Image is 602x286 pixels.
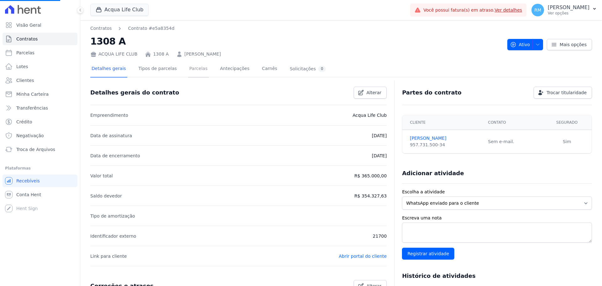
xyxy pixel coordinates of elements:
[3,60,77,73] a: Lotes
[423,7,522,13] span: Você possui fatura(s) em atraso.
[484,130,542,154] td: Sem e-mail.
[90,212,135,220] p: Tipo de amortização
[90,172,113,180] p: Valor total
[402,89,462,96] h3: Partes do contrato
[560,41,587,48] span: Mais opções
[90,232,136,240] p: Identificador externo
[3,175,77,187] a: Recebíveis
[5,165,75,172] div: Plataformas
[290,66,326,72] div: Solicitações
[510,39,530,50] span: Ativo
[3,88,77,100] a: Minha Carteira
[402,272,475,280] h3: Histórico de atividades
[373,232,387,240] p: 21700
[188,61,209,78] a: Parcelas
[3,19,77,31] a: Visão Geral
[547,89,587,96] span: Trocar titularidade
[288,61,327,78] a: Solicitações0
[90,34,502,48] h2: 1308 A
[402,215,592,221] label: Escreva uma nota
[402,248,454,260] input: Registrar atividade
[16,91,49,97] span: Minha Carteira
[3,46,77,59] a: Parcelas
[402,170,464,177] h3: Adicionar atividade
[261,61,278,78] a: Carnês
[526,1,602,19] button: RM [PERSON_NAME] Ver opções
[16,63,28,70] span: Lotes
[3,116,77,128] a: Crédito
[339,254,387,259] a: Abrir portal do cliente
[3,188,77,201] a: Conta Hent
[16,36,38,42] span: Contratos
[3,102,77,114] a: Transferências
[372,152,387,159] p: [DATE]
[534,8,541,12] span: RM
[90,111,128,119] p: Empreendimento
[16,119,32,125] span: Crédito
[542,115,592,130] th: Segurado
[367,89,382,96] span: Alterar
[90,25,502,32] nav: Breadcrumb
[372,132,387,139] p: [DATE]
[90,25,174,32] nav: Breadcrumb
[495,8,522,13] a: Ver detalhes
[3,74,77,87] a: Clientes
[542,130,592,154] td: Sim
[402,189,592,195] label: Escolha a atividade
[90,132,132,139] p: Data de assinatura
[184,51,221,57] a: [PERSON_NAME]
[548,4,589,11] p: [PERSON_NAME]
[128,25,174,32] a: Contrato #e5a8354d
[318,66,326,72] div: 0
[354,87,387,99] a: Alterar
[16,22,41,28] span: Visão Geral
[90,61,127,78] a: Detalhes gerais
[219,61,251,78] a: Antecipações
[16,146,55,153] span: Troca de Arquivos
[90,25,112,32] a: Contratos
[354,192,387,200] p: R$ 354.327,63
[16,50,34,56] span: Parcelas
[410,142,480,148] div: 957.731.500-34
[352,111,387,119] p: Acqua Life Club
[153,51,169,57] a: 1308 A
[16,192,41,198] span: Conta Hent
[410,135,480,142] a: [PERSON_NAME]
[16,77,34,84] span: Clientes
[90,4,149,16] button: Acqua Life Club
[90,192,122,200] p: Saldo devedor
[90,89,179,96] h3: Detalhes gerais do contrato
[548,11,589,16] p: Ver opções
[137,61,178,78] a: Tipos de parcelas
[90,152,140,159] p: Data de encerramento
[90,252,127,260] p: Link para cliente
[90,51,137,57] div: ACQUA LIFE CLUB
[16,105,48,111] span: Transferências
[402,115,484,130] th: Cliente
[3,129,77,142] a: Negativação
[547,39,592,50] a: Mais opções
[507,39,543,50] button: Ativo
[534,87,592,99] a: Trocar titularidade
[3,143,77,156] a: Troca de Arquivos
[16,178,40,184] span: Recebíveis
[354,172,387,180] p: R$ 365.000,00
[3,33,77,45] a: Contratos
[484,115,542,130] th: Contato
[16,132,44,139] span: Negativação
